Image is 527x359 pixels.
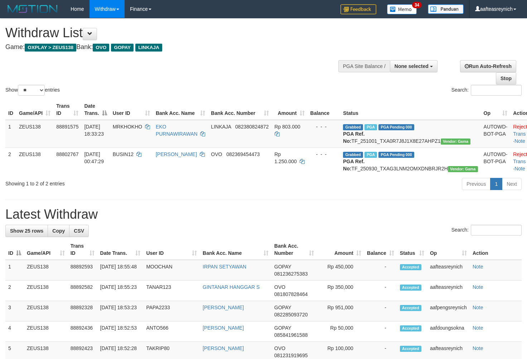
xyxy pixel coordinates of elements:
td: MOOCHAN [143,260,200,281]
label: Search: [451,225,522,236]
span: Accepted [400,346,421,352]
th: Amount: activate to sort column ascending [272,100,308,120]
div: PGA Site Balance / [338,60,390,72]
td: ZEUS138 [24,321,68,342]
td: 88892582 [68,281,97,301]
img: Feedback.jpg [340,4,376,14]
span: GOPAY [111,44,134,52]
span: Copy 081236275383 to clipboard [274,271,308,277]
span: Copy 082380824872 to clipboard [235,124,269,130]
span: Show 25 rows [10,228,43,234]
td: - [364,281,397,301]
td: aafpengsreynich [427,301,470,321]
a: Copy [48,225,69,237]
a: EKO PURNAWIRAWAN [156,124,198,137]
span: 88891575 [56,124,78,130]
td: TF_251001_TXA0R7J8J1X8E27AHPZ1 [340,120,480,148]
h1: Latest Withdraw [5,207,522,222]
th: Action [470,239,522,260]
span: Accepted [400,305,421,311]
td: ZEUS138 [24,301,68,321]
td: 2 [5,147,16,175]
a: Note [473,284,483,290]
th: Game/API: activate to sort column ascending [16,100,53,120]
a: Show 25 rows [5,225,48,237]
select: Showentries [18,85,45,96]
td: Rp 450,000 [317,260,364,281]
th: Trans ID: activate to sort column ascending [53,100,81,120]
td: 88892436 [68,321,97,342]
th: Bank Acc. Name: activate to sort column ascending [200,239,271,260]
th: Bank Acc. Name: activate to sort column ascending [153,100,208,120]
span: 34 [412,2,422,8]
span: Accepted [400,325,421,331]
span: Copy 085841961588 to clipboard [274,332,308,338]
a: IRPAN SETYAWAN [203,264,246,270]
td: ZEUS138 [24,281,68,301]
a: Note [473,264,483,270]
a: [PERSON_NAME] [203,345,244,351]
span: Marked by aafpengsreynich [364,124,377,130]
th: Op: activate to sort column ascending [427,239,470,260]
span: Accepted [400,264,421,270]
h4: Game: Bank: [5,44,344,51]
span: OVO [274,284,285,290]
span: Accepted [400,285,421,291]
span: OVO [274,345,285,351]
th: User ID: activate to sort column ascending [110,100,153,120]
span: Copy 081807828464 to clipboard [274,291,308,297]
span: Copy [52,228,65,234]
span: Rp 1.250.000 [275,151,297,164]
b: PGA Ref. No: [343,159,364,171]
span: GOPAY [274,305,291,310]
b: PGA Ref. No: [343,131,364,144]
input: Search: [471,225,522,236]
th: Date Trans.: activate to sort column descending [81,100,110,120]
span: Copy 081231919695 to clipboard [274,353,308,358]
span: CSV [74,228,84,234]
button: None selected [390,60,437,72]
span: Copy 082285093720 to clipboard [274,312,308,317]
img: panduan.png [428,4,464,14]
td: Rp 350,000 [317,281,364,301]
span: Copy 082369454473 to clipboard [226,151,260,157]
span: OVO [211,151,222,157]
td: [DATE] 18:53:23 [97,301,144,321]
td: [DATE] 18:52:53 [97,321,144,342]
span: Rp 803.000 [275,124,300,130]
label: Search: [451,85,522,96]
span: [DATE] 18:33:23 [84,124,104,137]
td: ANTO566 [143,321,200,342]
th: Status [340,100,480,120]
td: - [364,321,397,342]
img: MOTION_logo.png [5,4,60,14]
td: Rp 951,000 [317,301,364,321]
span: 88802767 [56,151,78,157]
span: Marked by aafsreyleap [364,152,377,158]
a: GINTANAR HANGGAR S [203,284,260,290]
td: 1 [5,260,24,281]
td: - [364,301,397,321]
span: PGA Pending [378,152,414,158]
td: 3 [5,301,24,321]
td: TANAR123 [143,281,200,301]
td: ZEUS138 [16,147,53,175]
th: Op: activate to sort column ascending [481,100,511,120]
span: LINKAJA [135,44,162,52]
td: aafdoungsokna [427,321,470,342]
span: LINKAJA [211,124,231,130]
th: Status: activate to sort column ascending [397,239,427,260]
label: Show entries [5,85,60,96]
span: Vendor URL: https://trx31.1velocity.biz [448,166,478,172]
a: Note [473,345,483,351]
th: ID [5,100,16,120]
td: PAPA2233 [143,301,200,321]
span: Grabbed [343,124,363,130]
th: Balance [308,100,340,120]
span: Grabbed [343,152,363,158]
td: - [364,260,397,281]
td: AUTOWD-BOT-PGA [481,120,511,148]
span: [DATE] 00:47:29 [84,151,104,164]
td: [DATE] 18:55:23 [97,281,144,301]
td: ZEUS138 [16,120,53,148]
